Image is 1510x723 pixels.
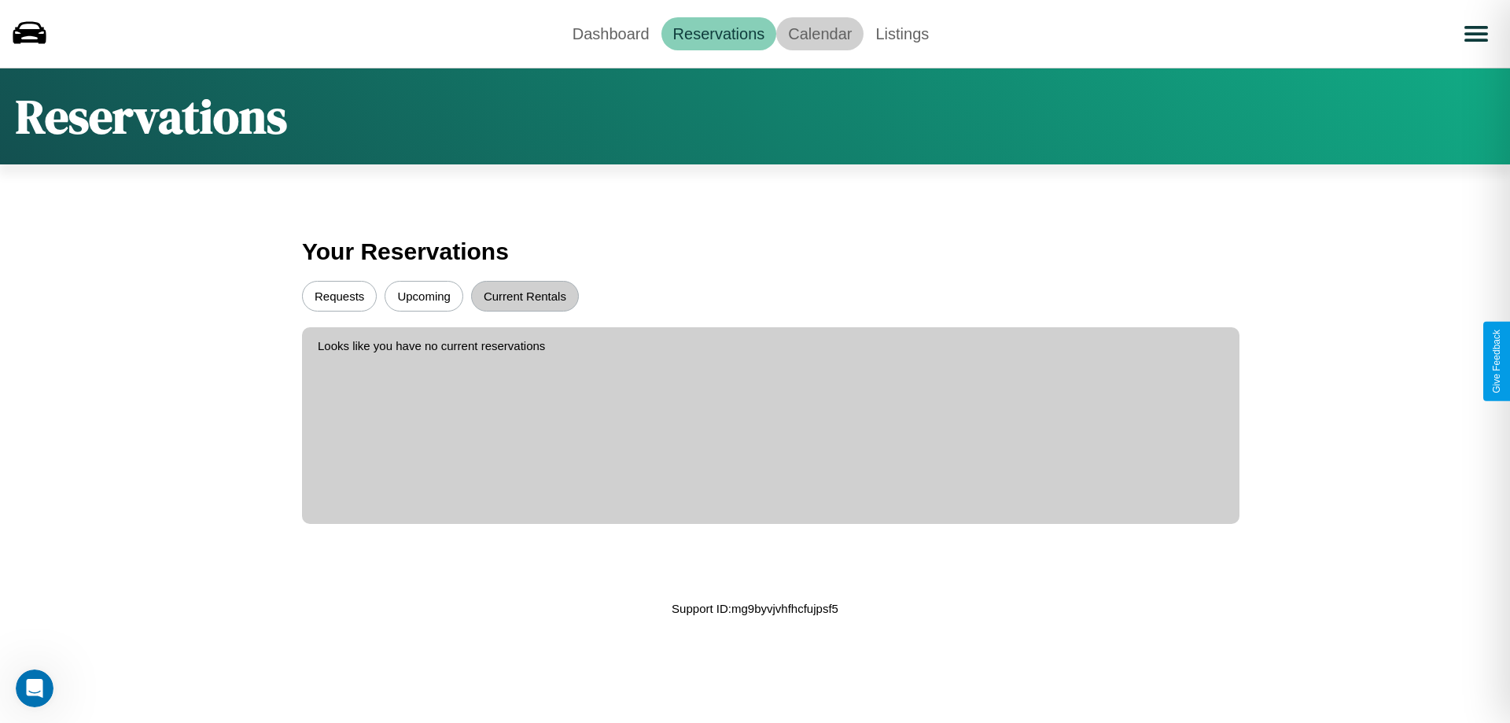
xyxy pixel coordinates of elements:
[1491,330,1502,393] div: Give Feedback
[302,231,1208,273] h3: Your Reservations
[471,281,579,312] button: Current Rentals
[561,17,661,50] a: Dashboard
[672,598,838,619] p: Support ID: mg9byvjvhfhcfujpsf5
[318,335,1224,356] p: Looks like you have no current reservations
[302,281,377,312] button: Requests
[1454,12,1498,56] button: Open menu
[16,670,53,707] iframe: Intercom live chat
[385,281,463,312] button: Upcoming
[864,17,941,50] a: Listings
[661,17,777,50] a: Reservations
[776,17,864,50] a: Calendar
[16,84,287,149] h1: Reservations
